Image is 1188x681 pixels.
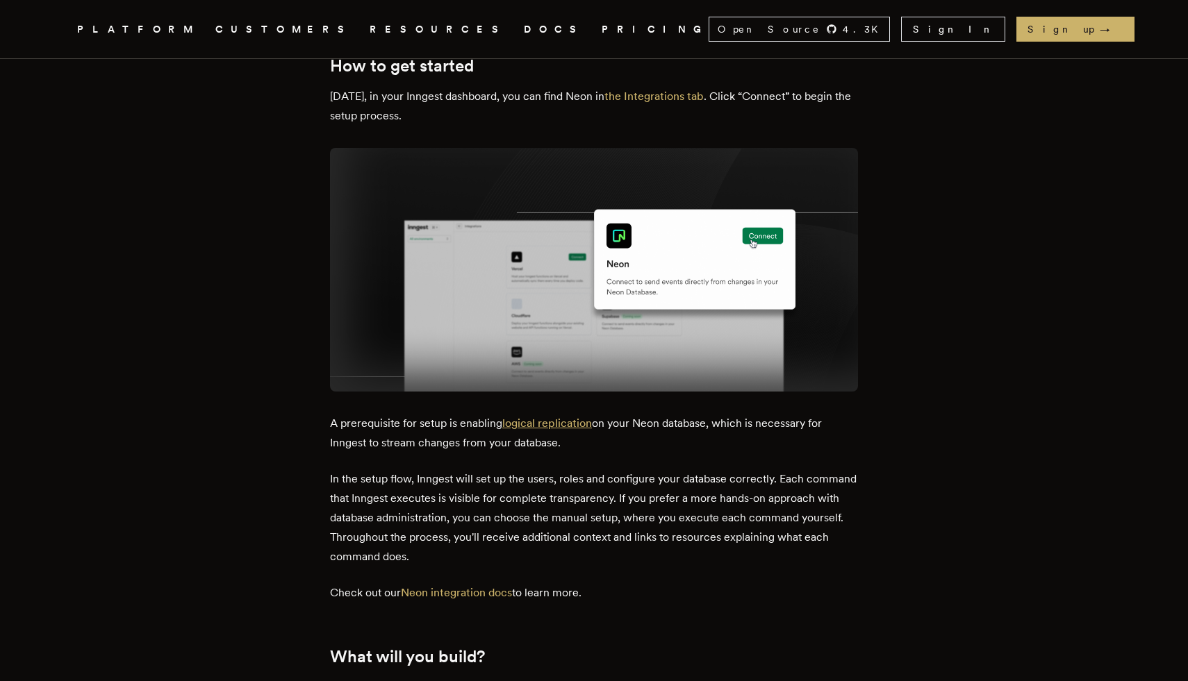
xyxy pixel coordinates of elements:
[330,414,858,453] p: A prerequisite for setup is enabling on your Neon database, which is necessary for Inngest to str...
[602,21,709,38] a: PRICING
[330,148,858,392] img: Neon integration in the Inngest dashboard
[843,22,886,36] span: 4.3 K
[330,56,858,76] h2: How to get started
[502,417,592,430] a: logical replication
[370,21,507,38] button: RESOURCES
[401,586,512,599] a: Neon integration docs
[77,21,199,38] button: PLATFORM
[718,22,820,36] span: Open Source
[330,87,858,126] p: [DATE], in your Inngest dashboard, you can find Neon in . Click “Connect” to begin the setup proc...
[330,583,858,603] p: Check out our to learn more.
[524,21,585,38] a: DOCS
[330,469,858,566] p: In the setup flow, Inngest will set up the users, roles and configure your database correctly. Ea...
[901,17,1005,42] a: Sign In
[1100,22,1123,36] span: →
[215,21,353,38] a: CUSTOMERS
[604,90,704,103] a: the Integrations tab
[330,647,858,666] h2: What will you build?
[1016,17,1135,42] a: Sign up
